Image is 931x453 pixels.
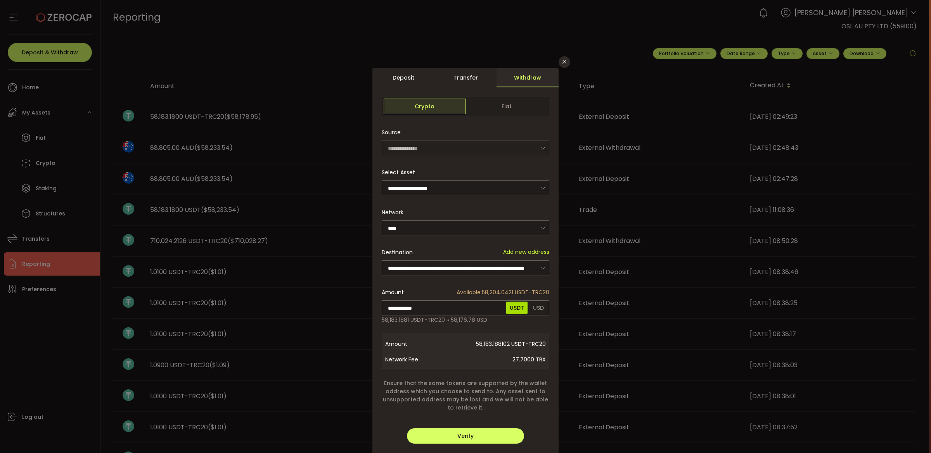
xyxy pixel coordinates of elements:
[372,68,434,87] div: Deposit
[447,336,546,352] span: 58,183.188102 USDT-TRC20
[839,369,931,453] iframe: Chat Widget
[457,288,549,297] span: 58,204.0421 USDT-TRC20
[503,248,549,256] span: Add new address
[382,168,420,176] label: Select Asset
[384,99,465,114] span: Crypto
[385,336,447,352] span: Amount
[506,302,528,314] span: USDT
[447,352,546,367] span: 27.7000 TRX
[382,125,401,140] span: Source
[497,68,559,87] div: Withdraw
[434,68,497,87] div: Transfer
[457,432,474,440] span: Verify
[382,288,404,297] span: Amount
[382,248,413,256] span: Destination
[559,56,570,68] button: Close
[457,288,482,296] span: Available:
[382,379,549,412] span: Ensure that the same tokens are supported by the wallet address which you choose to send to. Any ...
[385,352,447,367] span: Network Fee
[382,316,487,324] span: 58,183.1881 USDT-TRC20 ≈ 58,176.78 USD
[382,208,408,216] label: Network
[407,428,524,444] button: Verify
[465,99,547,114] span: Fiat
[530,302,547,314] span: USD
